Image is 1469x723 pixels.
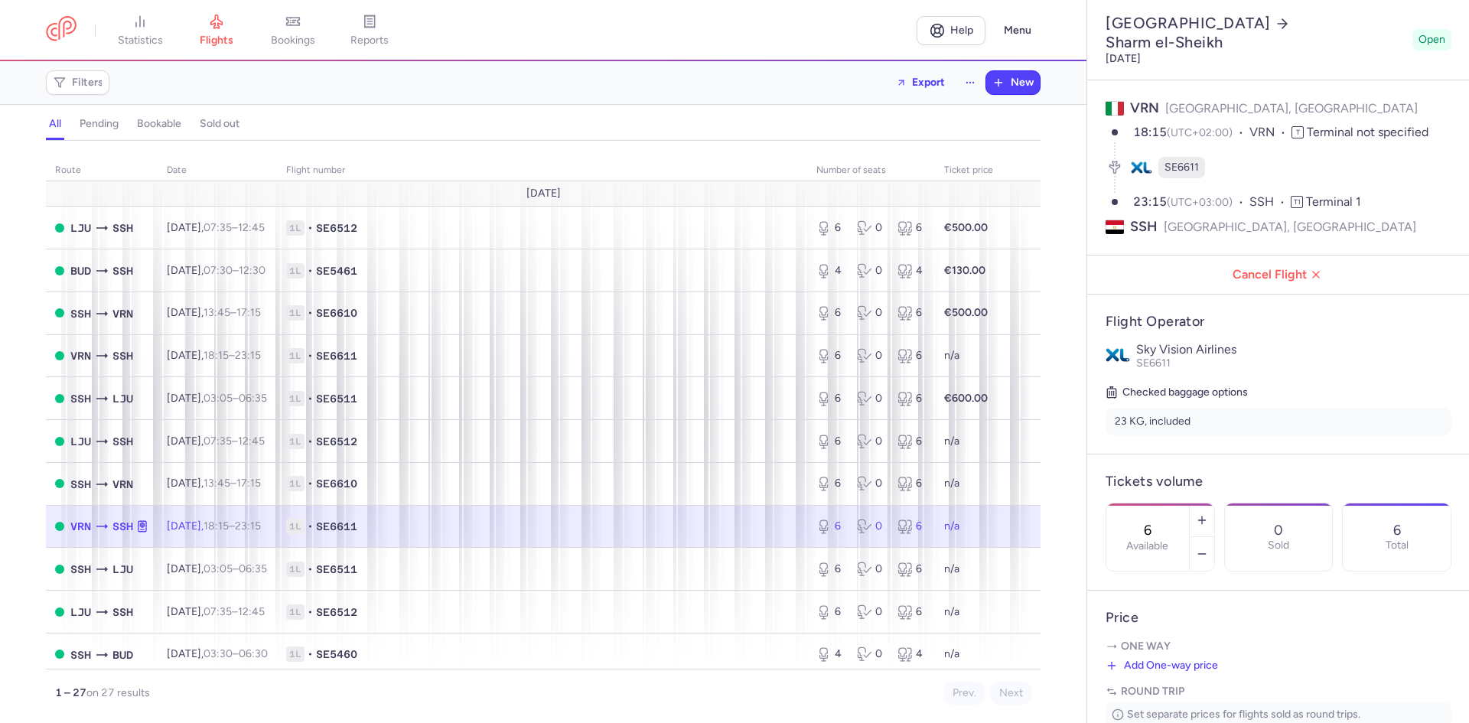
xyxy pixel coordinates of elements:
[897,263,926,278] div: 4
[286,646,305,662] span: 1L
[167,306,261,319] span: [DATE],
[897,305,926,321] div: 6
[316,562,357,577] span: SE6511
[1106,639,1451,654] p: One way
[1249,124,1291,142] span: VRN
[857,391,885,406] div: 0
[308,604,313,620] span: •
[235,349,261,362] time: 23:15
[86,686,150,699] span: on 27 results
[271,34,315,47] span: bookings
[857,220,885,236] div: 0
[1106,659,1218,672] button: Add One-way price
[200,117,239,131] h4: sold out
[308,348,313,363] span: •
[944,306,988,319] strong: €500.00
[316,519,357,534] span: SE6611
[204,519,261,532] span: –
[308,519,313,534] span: •
[204,435,265,448] span: –
[1131,157,1152,178] figure: SE airline logo
[70,646,91,663] span: SSH
[816,604,845,620] div: 6
[316,348,357,363] span: SE6611
[816,434,845,449] div: 6
[167,264,265,277] span: [DATE],
[112,604,133,620] span: SSH
[239,647,268,660] time: 06:30
[857,434,885,449] div: 0
[950,24,973,36] span: Help
[816,305,845,321] div: 6
[112,390,133,407] span: LJU
[816,476,845,491] div: 6
[944,519,959,532] span: n/a
[308,562,313,577] span: •
[118,34,163,47] span: statistics
[1106,52,1141,65] time: [DATE]
[897,562,926,577] div: 6
[944,349,959,362] span: n/a
[944,435,959,448] span: n/a
[286,519,305,534] span: 1L
[1419,32,1445,47] span: Open
[944,682,985,705] button: Prev.
[204,392,233,405] time: 03:05
[204,264,233,277] time: 07:30
[167,477,261,490] span: [DATE],
[944,477,959,490] span: n/a
[944,392,988,405] strong: €600.00
[204,562,267,575] span: –
[112,347,133,364] span: SSH
[1106,408,1451,435] li: 23 KG, included
[1011,77,1034,89] span: New
[1106,609,1451,627] h4: Price
[286,434,305,449] span: 1L
[331,14,408,47] a: reports
[1106,684,1451,699] p: Round trip
[286,604,305,620] span: 1L
[286,476,305,491] span: 1L
[112,433,133,450] span: SSH
[239,392,267,405] time: 06:35
[1165,101,1418,116] span: [GEOGRAPHIC_DATA], [GEOGRAPHIC_DATA]
[286,263,305,278] span: 1L
[178,14,255,47] a: flights
[167,221,265,234] span: [DATE],
[350,34,389,47] span: reports
[236,477,261,490] time: 17:15
[1136,357,1171,370] span: SE6611
[526,187,561,200] span: [DATE]
[72,77,103,89] span: Filters
[816,391,845,406] div: 6
[857,646,885,662] div: 0
[1164,217,1416,236] span: [GEOGRAPHIC_DATA], [GEOGRAPHIC_DATA]
[1126,540,1168,552] label: Available
[316,476,357,491] span: SE6610
[204,477,230,490] time: 13:45
[897,391,926,406] div: 6
[816,263,845,278] div: 4
[112,220,133,236] span: SSH
[897,434,926,449] div: 6
[1386,539,1409,552] p: Total
[897,646,926,662] div: 4
[235,519,261,532] time: 23:15
[55,266,64,275] span: OPEN
[49,117,61,131] h4: all
[70,220,91,236] span: Brnik, Ljubljana, Slovenia
[897,604,926,620] div: 6
[167,519,261,532] span: [DATE],
[204,349,261,362] span: –
[204,519,229,532] time: 18:15
[158,159,277,182] th: date
[1167,196,1233,209] span: (UTC+03:00)
[316,646,357,662] span: SE5460
[204,392,267,405] span: –
[204,349,229,362] time: 18:15
[236,306,261,319] time: 17:15
[204,605,232,618] time: 07:35
[204,306,230,319] time: 13:45
[55,522,64,531] span: OPEN
[935,159,1002,182] th: Ticket price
